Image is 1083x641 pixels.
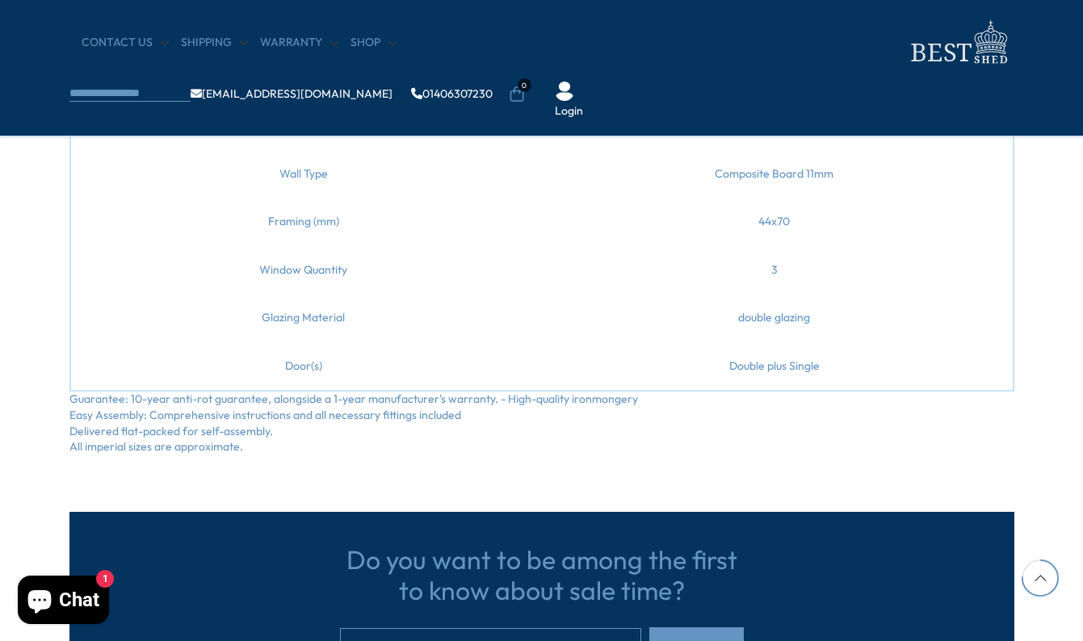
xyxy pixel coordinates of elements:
img: User Icon [555,82,574,101]
td: Framing (mm) [70,198,537,246]
td: Double plus Single [536,342,1013,392]
a: Shipping [181,35,248,51]
td: 3 [536,246,1013,295]
td: Composite Board 11mm [536,150,1013,199]
td: Window Quantity [70,246,537,295]
li: Delivered flat-packed for self-assembly. [69,424,1014,440]
td: Door(s) [70,342,537,392]
td: double glazing [536,294,1013,342]
a: Shop [351,35,397,51]
a: CONTACT US [82,35,169,51]
inbox-online-store-chat: Shopify online store chat [13,576,114,628]
li: Easy Assembly: Comprehensive instructions and all necessary fittings included [69,408,1014,424]
a: [EMAIL_ADDRESS][DOMAIN_NAME] [191,88,392,99]
h3: Do you want to be among the first to know about sale time? [340,544,744,606]
a: Warranty [260,35,338,51]
li: All imperial sizes are approximate. [69,439,1014,455]
a: Login [555,103,583,119]
a: 0 [509,86,525,103]
td: 44x70 [536,198,1013,246]
td: Wall Type [70,150,537,199]
img: logo [901,16,1014,69]
td: Glazing Material [70,294,537,342]
span: 0 [518,78,531,92]
a: 01406307230 [411,88,493,99]
li: Guarantee: 10-year anti-rot guarantee, alongside a 1-year manufacturer's warranty. - High-quality... [69,392,1014,408]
